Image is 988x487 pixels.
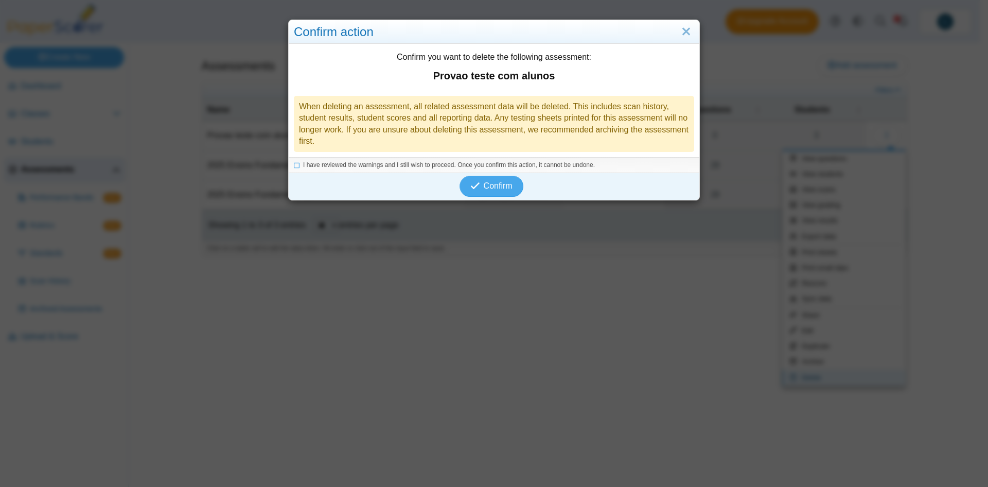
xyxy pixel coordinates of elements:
[484,181,513,190] span: Confirm
[678,23,694,41] a: Close
[460,176,523,196] button: Confirm
[289,44,699,90] div: Confirm you want to delete the following assessment:
[289,20,699,44] div: Confirm action
[294,69,694,83] strong: Provao teste com alunos
[303,161,595,169] span: I have reviewed the warnings and I still wish to proceed. Once you confirm this action, it cannot...
[294,96,694,153] div: When deleting an assessment, all related assessment data will be deleted. This includes scan hist...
